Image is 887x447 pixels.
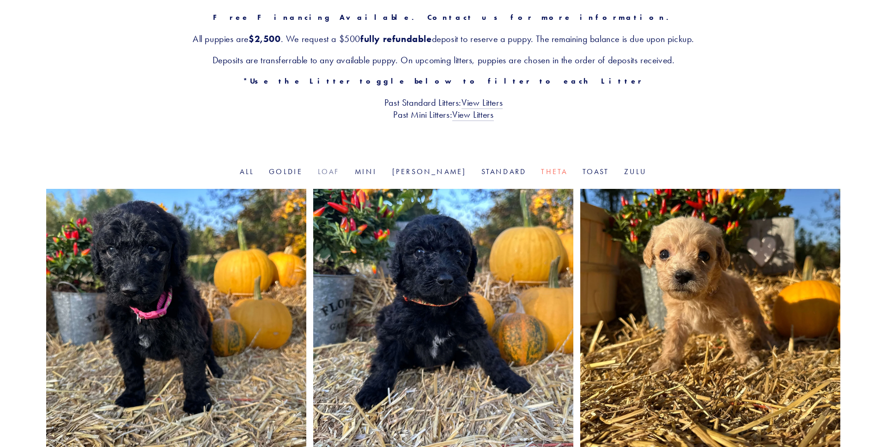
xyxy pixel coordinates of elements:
a: [PERSON_NAME] [392,167,467,176]
a: Standard [481,167,527,176]
a: Zulu [624,167,647,176]
h3: Past Standard Litters: Past Mini Litters: [46,97,841,121]
strong: Free Financing Available. Contact us for more information. [213,13,674,22]
a: Goldie [269,167,303,176]
strong: *Use the Litter toggle below to filter to each Litter [243,77,644,85]
a: Theta [541,167,567,176]
h3: Deposits are transferrable to any available puppy. On upcoming litters, puppies are chosen in the... [46,54,841,66]
a: Loaf [318,167,340,176]
a: Mini [355,167,377,176]
a: All [240,167,254,176]
a: View Litters [452,109,493,121]
strong: $2,500 [249,33,281,44]
a: Toast [583,167,609,176]
h3: All puppies are . We request a $500 deposit to reserve a puppy. The remaining balance is due upon... [46,33,841,45]
a: View Litters [462,97,503,109]
strong: fully refundable [360,33,432,44]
